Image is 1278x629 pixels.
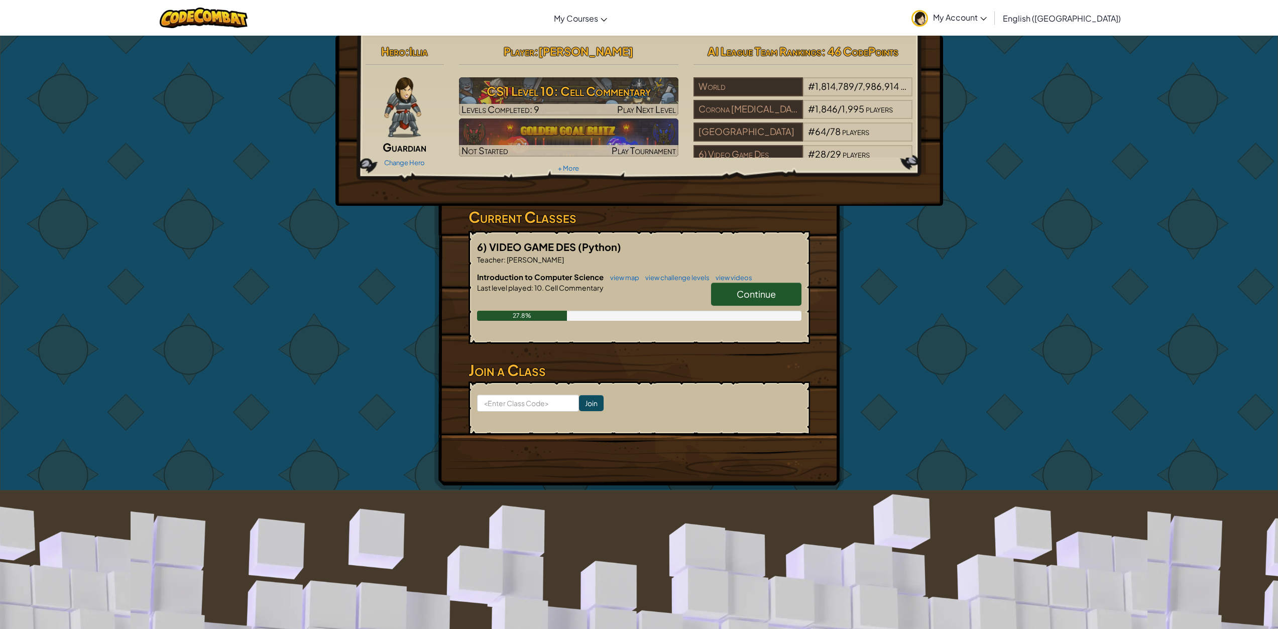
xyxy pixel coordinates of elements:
img: avatar [911,10,928,27]
span: 6) VIDEO GAME DES [477,240,578,253]
span: 28 [815,148,826,160]
span: 1,814,789 [815,80,854,92]
input: Join [579,395,604,411]
span: / [826,148,830,160]
a: view challenge levels [640,274,710,282]
span: Cell Commentary [544,283,604,292]
span: / [854,80,858,92]
span: 29 [830,148,841,160]
a: Play Next Level [459,77,678,115]
span: # [808,80,815,92]
div: 6) Video Game Des [693,145,803,164]
span: [PERSON_NAME] [506,255,564,264]
a: English ([GEOGRAPHIC_DATA]) [998,5,1126,32]
span: / [826,125,830,137]
span: # [808,103,815,114]
img: Golden Goal [459,118,678,157]
span: Not Started [461,145,508,156]
img: CodeCombat logo [160,8,248,28]
a: view videos [711,274,752,282]
span: : [405,44,409,58]
a: My Courses [549,5,612,32]
span: Last level played [477,283,531,292]
span: 64 [815,125,826,137]
a: My Account [906,2,992,34]
a: + More [558,164,579,172]
span: players [843,148,870,160]
div: Corona [MEDICAL_DATA] Unified [693,100,803,119]
span: Hero [381,44,405,58]
span: Illia [409,44,428,58]
span: Play Next Level [617,103,676,115]
img: CS1 Level 10: Cell Commentary [459,77,678,115]
span: My Account [933,12,987,23]
div: [GEOGRAPHIC_DATA] [693,122,803,142]
span: (Python) [578,240,621,253]
a: Corona [MEDICAL_DATA] Unified#1,846/1,995players [693,109,913,121]
span: My Courses [554,13,598,24]
div: 27.8% [477,311,567,321]
span: / [838,103,842,114]
span: Continue [737,288,776,300]
h3: Join a Class [469,359,810,382]
div: World [693,77,803,96]
span: English ([GEOGRAPHIC_DATA]) [1003,13,1121,24]
input: <Enter Class Code> [477,395,579,412]
span: Introduction to Computer Science [477,272,605,282]
span: : [531,283,533,292]
span: 10. [533,283,544,292]
span: 78 [830,125,841,137]
span: players [866,103,893,114]
a: 6) Video Game Des#28/29players [693,155,913,166]
img: guardian-pose.png [384,77,421,138]
span: : [534,44,538,58]
h3: Current Classes [469,206,810,228]
a: Not StartedPlay Tournament [459,118,678,157]
span: Player [504,44,534,58]
a: Change Hero [384,159,425,167]
span: : 46 CodePoints [822,44,898,58]
span: # [808,125,815,137]
span: : [504,255,506,264]
span: 1,995 [842,103,864,114]
a: view map [605,274,639,282]
span: # [808,148,815,160]
a: World#1,814,789/7,986,914players [693,87,913,98]
span: 1,846 [815,103,838,114]
span: players [842,125,869,137]
a: [GEOGRAPHIC_DATA]#64/78players [693,132,913,144]
h3: CS1 Level 10: Cell Commentary [459,80,678,102]
span: 7,986,914 [858,80,899,92]
span: Guardian [383,140,426,154]
span: [PERSON_NAME] [538,44,633,58]
span: AI League Team Rankings [708,44,822,58]
span: Play Tournament [612,145,676,156]
span: Teacher [477,255,504,264]
span: Levels Completed: 9 [461,103,539,115]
